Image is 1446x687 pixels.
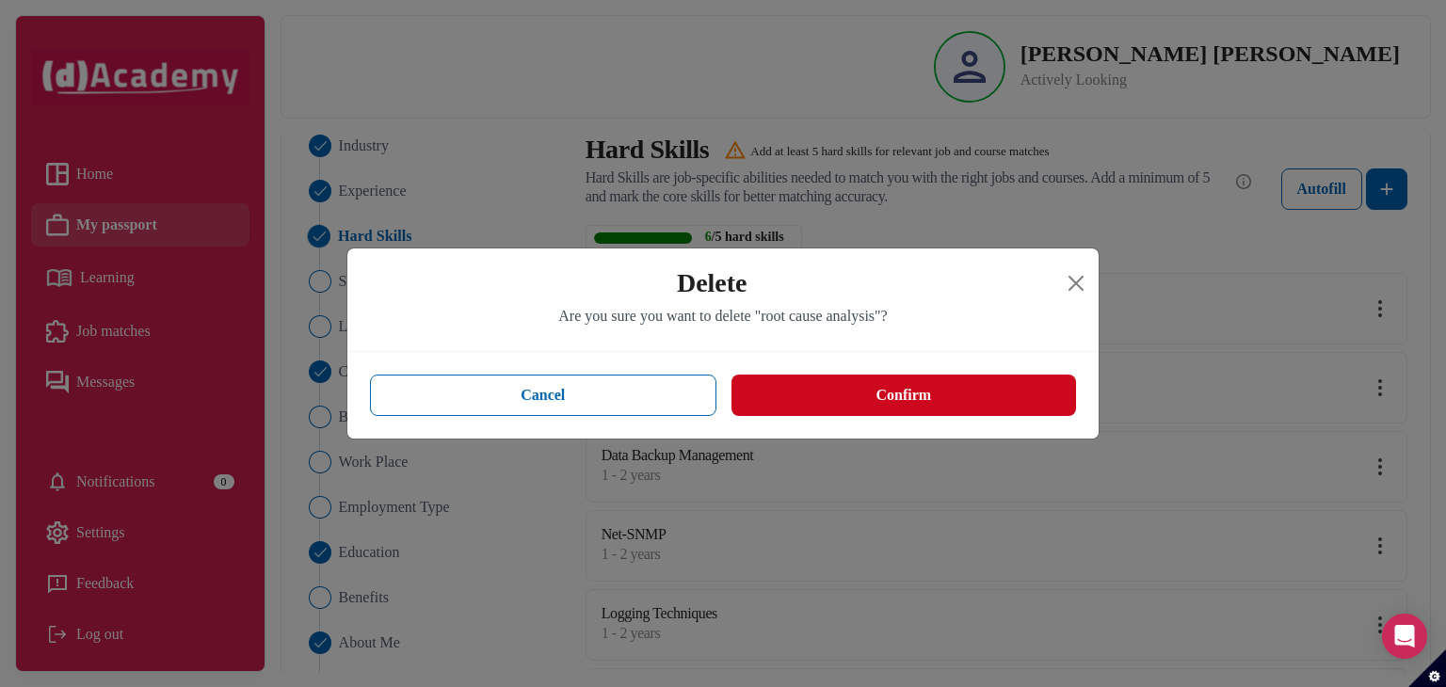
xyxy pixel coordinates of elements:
div: Delete [362,264,1061,303]
button: Set cookie preferences [1408,649,1446,687]
button: Confirm [731,375,1076,416]
span: Are you sure you want to delete "root cause analysis"? [558,307,887,325]
button: Close [1061,268,1091,298]
div: Open Intercom Messenger [1382,614,1427,659]
button: Cancel [370,375,716,416]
